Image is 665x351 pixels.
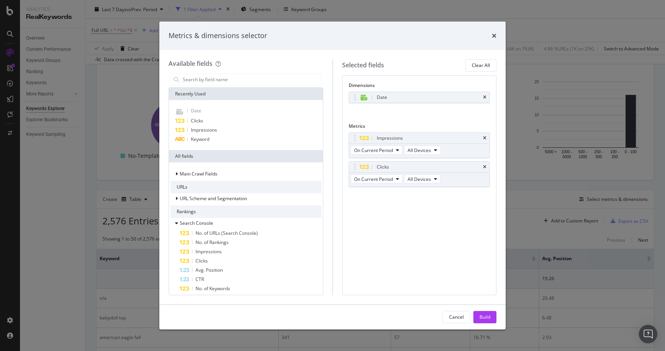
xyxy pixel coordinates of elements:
div: Available fields [169,59,212,68]
div: Rankings [170,206,321,218]
button: On Current Period [351,174,403,184]
div: times [483,165,486,169]
div: Recently Used [169,88,323,100]
span: Avg. Position [195,267,223,273]
button: Build [473,311,496,323]
span: Search Console [180,220,213,226]
div: ClickstimesOn Current PeriodAll Devices [349,161,490,187]
span: URL Scheme and Segmentation [180,195,247,202]
button: Clear All [465,59,496,72]
div: URLs [170,181,321,193]
div: modal [159,22,506,329]
span: No. of URLs (Search Console) [195,230,258,236]
button: Cancel [443,311,470,323]
div: Date [377,94,387,101]
div: Dimensions [349,82,490,92]
span: Impressions [191,127,217,133]
span: Keyword [191,136,209,142]
span: On Current Period [354,147,393,154]
input: Search by field name [182,74,321,85]
div: Open Intercom Messenger [639,325,657,343]
div: times [483,136,486,140]
span: Clicks [191,117,203,124]
div: Clicks [377,163,389,171]
span: All Devices [408,147,431,154]
button: All Devices [404,174,441,184]
span: Main Crawl Fields [180,170,217,177]
button: On Current Period [351,145,403,155]
span: All Devices [408,176,431,182]
div: times [483,95,486,100]
div: All fields [169,150,323,162]
div: Clear All [472,62,490,69]
div: Datetimes [349,92,490,103]
span: No. of Keywords [195,285,230,292]
div: Build [480,314,490,320]
div: Metrics & dimensions selector [169,31,267,41]
div: times [492,31,496,41]
button: All Devices [404,145,441,155]
div: ImpressionstimesOn Current PeriodAll Devices [349,132,490,158]
span: On Current Period [354,176,393,182]
div: Selected fields [342,61,384,70]
div: Impressions [377,134,403,142]
span: Clicks [195,257,208,264]
span: Impressions [195,248,222,255]
span: CTR [195,276,204,282]
div: Cancel [449,314,464,320]
span: Date [191,107,201,114]
div: Metrics [349,123,490,132]
span: No. of Rankings [195,239,229,246]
